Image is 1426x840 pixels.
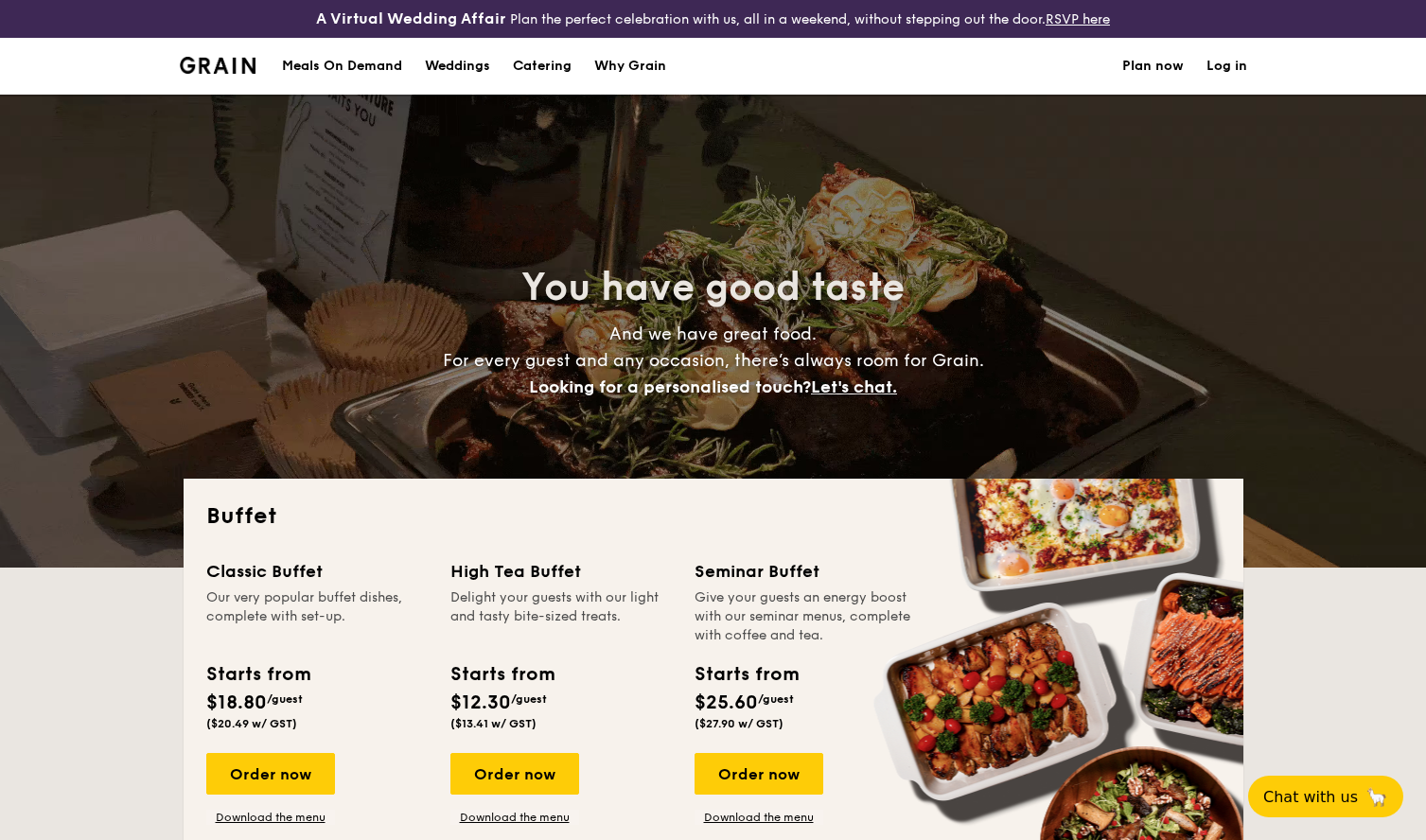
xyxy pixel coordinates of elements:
[282,38,402,95] div: Meals On Demand
[1046,11,1110,27] a: RSVP here
[450,588,672,645] div: Delight your guests with our light and tasty bite-sized treats.
[811,376,897,397] span: Let's chat.
[695,753,823,795] div: Order now
[180,57,256,74] img: Grain
[450,660,554,689] div: Starts from
[450,691,511,714] span: $12.30
[206,691,267,714] span: $18.80
[695,558,916,585] div: Seminar Buffet
[583,38,678,95] a: Why Grain
[695,588,916,645] div: Give your guests an energy boost with our seminar menus, complete with coffee and tea.
[316,8,506,30] h4: A Virtual Wedding Affair
[529,376,811,397] span: Looking for a personalised touch?
[695,660,798,689] div: Starts from
[206,753,335,795] div: Order now
[180,57,256,74] a: Logotype
[238,8,1188,30] div: Plan the perfect celebration with us, all in a weekend, without stepping out the door.
[521,265,905,310] span: You have good taste
[1263,788,1358,806] span: Chat with us
[206,588,428,645] div: Our very popular buffet dishes, complete with set-up.
[1248,776,1403,817] button: Chat with us🦙
[511,692,547,706] span: /guest
[267,692,303,706] span: /guest
[206,558,428,585] div: Classic Buffet
[443,324,984,397] span: And we have great food. For every guest and any occasion, there’s always room for Grain.
[450,810,579,825] a: Download the menu
[425,38,490,95] div: Weddings
[271,38,414,95] a: Meals On Demand
[206,717,297,730] span: ($20.49 w/ GST)
[450,558,672,585] div: High Tea Buffet
[206,660,309,689] div: Starts from
[594,38,666,95] div: Why Grain
[206,810,335,825] a: Download the menu
[1206,38,1247,95] a: Log in
[758,692,794,706] span: /guest
[695,810,823,825] a: Download the menu
[1365,786,1388,808] span: 🦙
[513,38,572,95] h1: Catering
[450,717,537,730] span: ($13.41 w/ GST)
[206,501,1221,532] h2: Buffet
[1122,38,1184,95] a: Plan now
[414,38,502,95] a: Weddings
[695,691,758,714] span: $25.60
[695,717,783,730] span: ($27.90 w/ GST)
[502,38,583,95] a: Catering
[450,753,579,795] div: Order now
